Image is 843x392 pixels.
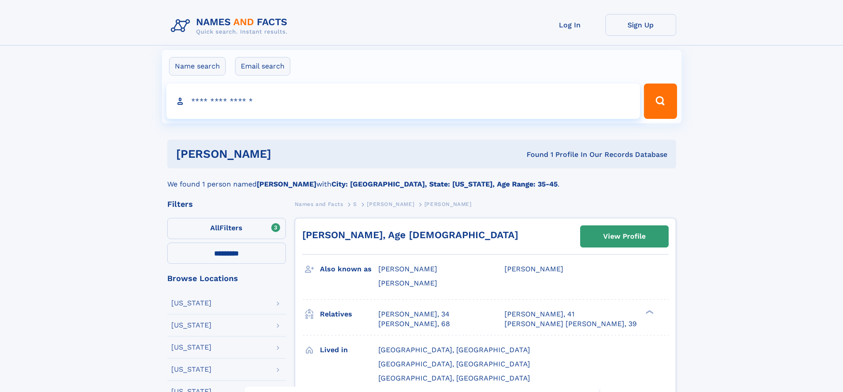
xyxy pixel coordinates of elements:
a: [PERSON_NAME] [367,198,414,209]
span: S [353,201,357,207]
span: [GEOGRAPHIC_DATA], [GEOGRAPHIC_DATA] [378,374,530,382]
a: [PERSON_NAME] [PERSON_NAME], 39 [504,319,637,329]
span: [PERSON_NAME] [504,265,563,273]
a: Log In [535,14,605,36]
button: Search Button [644,84,677,119]
span: All [210,224,219,232]
b: [PERSON_NAME] [257,180,316,188]
a: [PERSON_NAME], 68 [378,319,450,329]
h3: Lived in [320,343,378,358]
div: Found 1 Profile In Our Records Database [399,150,667,160]
a: [PERSON_NAME], 34 [378,309,450,319]
div: View Profile [603,226,646,247]
a: [PERSON_NAME], 41 [504,309,574,319]
span: [PERSON_NAME] [378,265,437,273]
a: Names and Facts [295,198,343,209]
div: [US_STATE] [171,344,212,351]
span: [PERSON_NAME] [424,201,472,207]
div: [US_STATE] [171,322,212,329]
div: [US_STATE] [171,300,212,307]
label: Email search [235,57,290,76]
span: [PERSON_NAME] [378,279,437,287]
label: Filters [167,218,286,239]
a: Sign Up [605,14,676,36]
input: search input [166,84,640,119]
div: Filters [167,200,286,208]
span: [PERSON_NAME] [367,201,414,207]
span: [GEOGRAPHIC_DATA], [GEOGRAPHIC_DATA] [378,346,530,354]
h1: [PERSON_NAME] [176,148,399,160]
b: City: [GEOGRAPHIC_DATA], State: [US_STATE], Age Range: 35-45 [331,180,558,188]
h3: Relatives [320,307,378,322]
a: S [353,198,357,209]
h3: Also known as [320,262,378,277]
img: Logo Names and Facts [167,14,295,38]
div: Browse Locations [167,274,286,282]
div: ❯ [643,309,654,315]
label: Name search [169,57,226,76]
span: [GEOGRAPHIC_DATA], [GEOGRAPHIC_DATA] [378,360,530,368]
a: [PERSON_NAME], Age [DEMOGRAPHIC_DATA] [302,229,518,240]
a: View Profile [581,226,668,247]
div: We found 1 person named with . [167,168,676,190]
div: [US_STATE] [171,366,212,373]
